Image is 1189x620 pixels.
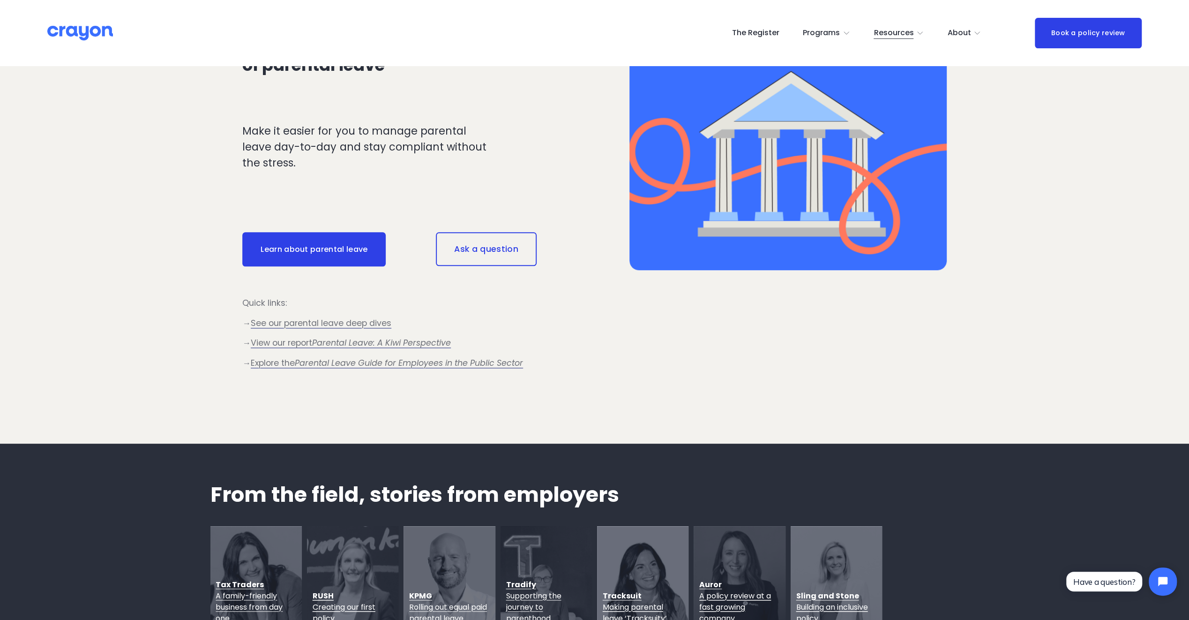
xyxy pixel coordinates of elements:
[803,26,840,40] span: Programs
[251,357,523,369] span: Explore the
[216,579,264,590] a: Tax Traders
[409,590,432,601] strong: KPMG
[874,26,913,40] span: Resources
[874,26,924,41] a: folder dropdown
[251,337,451,348] a: View our reportParental Leave: A Kiwi Perspective
[312,337,451,348] em: Parental Leave: A Kiwi Perspective
[699,579,722,590] a: Auror
[251,318,391,329] a: See our parental leave deep dives
[1035,18,1142,48] a: Book a policy review
[803,26,850,41] a: folder dropdown
[313,590,334,601] a: RUSH
[242,337,251,348] span: →
[1058,560,1185,604] iframe: Tidio Chat
[242,123,495,171] p: Make it easier for you to manage parental leave day-to-day and stay compliant without the stress.
[242,232,386,267] a: Learn about parental leave
[242,318,251,329] span: →
[295,357,523,369] em: Parental Leave Guide for Employees in the Public Sector
[506,579,536,590] strong: Tradify
[242,357,251,369] span: →
[732,26,779,41] a: The Register
[47,25,113,41] img: Crayon
[436,232,537,266] a: Ask a question
[210,483,979,507] h2: From the field, stories from employers
[948,26,971,40] span: About
[251,337,451,348] span: View our report
[603,590,642,601] a: Tracksuit
[948,26,981,41] a: folder dropdown
[796,590,859,601] strong: Sling and Stone
[242,297,287,309] span: Quick links:
[251,357,523,369] a: Explore theParental Leave Guide for Employees in the Public Sector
